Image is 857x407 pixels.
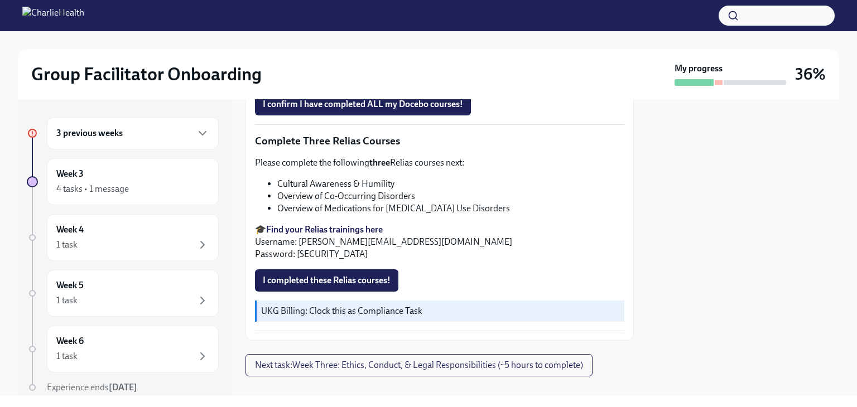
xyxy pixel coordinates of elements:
strong: three [369,157,390,168]
div: 3 previous weeks [47,117,219,149]
strong: [DATE] [109,382,137,393]
strong: My progress [675,62,723,75]
span: I confirm I have completed ALL my Docebo courses! [263,99,463,110]
h6: Week 5 [56,279,84,292]
p: UKG Billing: Clock this as Compliance Task [261,305,620,317]
span: I completed these Relias courses! [263,275,391,286]
h6: Week 4 [56,224,84,236]
a: Week 51 task [27,270,219,317]
h6: Week 3 [56,168,84,180]
span: Experience ends [47,382,137,393]
h3: 36% [795,64,826,84]
button: I completed these Relias courses! [255,269,398,292]
img: CharlieHealth [22,7,84,25]
p: 🎓 Username: [PERSON_NAME][EMAIL_ADDRESS][DOMAIN_NAME] Password: [SECURITY_DATA] [255,224,624,260]
a: Week 61 task [27,326,219,372]
div: 1 task [56,294,78,307]
li: Overview of Medications for [MEDICAL_DATA] Use Disorders [277,202,624,215]
a: Find your Relias trainings here [266,224,383,235]
li: Overview of Co-Occurring Disorders [277,190,624,202]
h2: Group Facilitator Onboarding [31,63,262,85]
button: Next task:Week Three: Ethics, Conduct, & Legal Responsibilities (~5 hours to complete) [245,354,593,376]
p: Complete Three Relias Courses [255,134,624,148]
h6: 3 previous weeks [56,127,123,139]
div: 1 task [56,350,78,362]
span: Next task : Week Three: Ethics, Conduct, & Legal Responsibilities (~5 hours to complete) [255,360,583,371]
div: 4 tasks • 1 message [56,183,129,195]
a: Week 34 tasks • 1 message [27,158,219,205]
div: 1 task [56,239,78,251]
a: Week 41 task [27,214,219,261]
li: Cultural Awareness & Humility [277,178,624,190]
button: I confirm I have completed ALL my Docebo courses! [255,93,471,115]
h6: Week 6 [56,335,84,347]
p: Please complete the following Relias courses next: [255,157,624,169]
